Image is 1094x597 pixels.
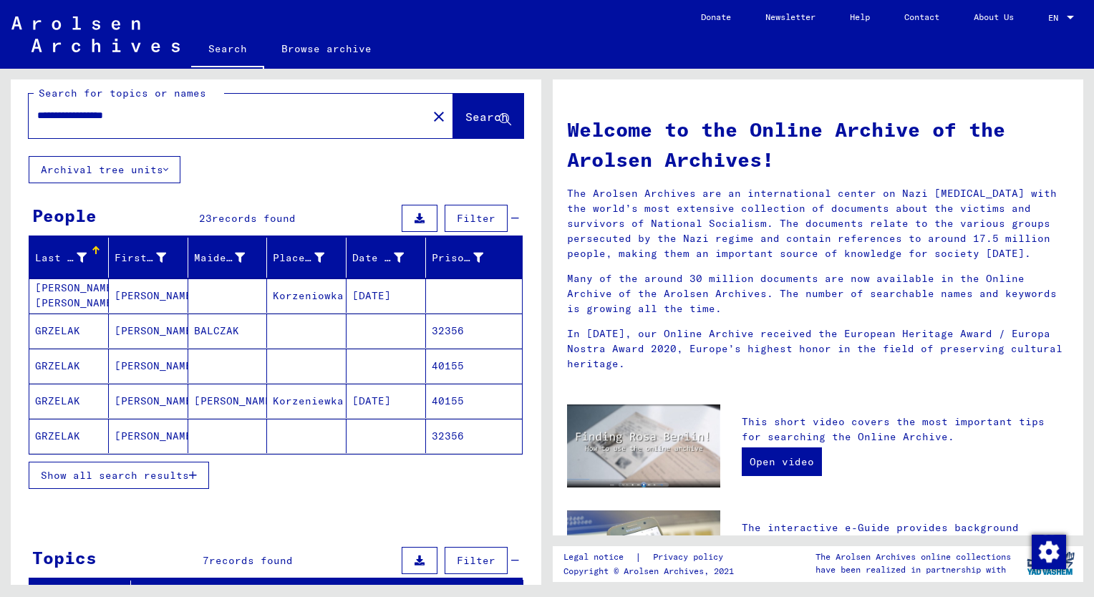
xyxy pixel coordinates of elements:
p: This short video covers the most important tips for searching the Online Archive. [742,414,1069,445]
mat-cell: 40155 [426,349,522,383]
mat-cell: Korzeniowka [267,278,347,313]
mat-header-cell: First Name [109,238,188,278]
p: The Arolsen Archives are an international center on Nazi [MEDICAL_DATA] with the world’s most ext... [567,186,1069,261]
div: People [32,203,97,228]
span: 23 [199,212,212,225]
mat-cell: [PERSON_NAME] [109,384,188,418]
mat-cell: [PERSON_NAME] [109,314,188,348]
button: Filter [445,547,508,574]
div: Maiden Name [194,251,246,266]
button: Show all search results [29,462,209,489]
div: Maiden Name [194,246,267,269]
mat-cell: [DATE] [347,278,426,313]
mat-cell: GRZELAK [29,349,109,383]
mat-cell: BALCZAK [188,314,268,348]
a: Open video [742,447,822,476]
mat-cell: GRZELAK [29,384,109,418]
img: Arolsen_neg.svg [11,16,180,52]
mat-cell: [PERSON_NAME] [109,419,188,453]
div: First Name [115,246,188,269]
div: Prisoner # [432,251,483,266]
div: Date of Birth [352,251,404,266]
span: Search [465,110,508,124]
span: Show all search results [41,469,189,482]
mat-cell: 32356 [426,419,522,453]
p: have been realized in partnership with [815,563,1011,576]
button: Clear [425,102,453,130]
button: Search [453,94,523,138]
mat-header-cell: Date of Birth [347,238,426,278]
a: Browse archive [264,31,389,66]
span: EN [1048,13,1064,23]
div: Date of Birth [352,246,425,269]
div: Place of Birth [273,251,324,266]
p: The Arolsen Archives online collections [815,550,1011,563]
h1: Welcome to the Online Archive of the Arolsen Archives! [567,115,1069,175]
mat-cell: Korzeniewka [267,384,347,418]
span: 7 [203,554,209,567]
img: yv_logo.png [1024,545,1078,581]
a: Legal notice [563,550,635,565]
span: Filter [457,212,495,225]
img: Change consent [1032,535,1066,569]
div: Topics [32,545,97,571]
div: Last Name [35,251,87,266]
a: Privacy policy [642,550,740,565]
p: Copyright © Arolsen Archives, 2021 [563,565,740,578]
p: The interactive e-Guide provides background knowledge to help you understand the documents. It in... [742,520,1069,596]
mat-cell: [PERSON_NAME] [109,349,188,383]
mat-cell: GRZELAK [29,314,109,348]
p: Many of the around 30 million documents are now available in the Online Archive of the Arolsen Ar... [567,271,1069,316]
mat-header-cell: Prisoner # [426,238,522,278]
mat-cell: [PERSON_NAME] [188,384,268,418]
mat-header-cell: Place of Birth [267,238,347,278]
mat-cell: [PERSON_NAME] [PERSON_NAME] [29,278,109,313]
span: records found [212,212,296,225]
div: Last Name [35,246,108,269]
span: records found [209,554,293,567]
a: Search [191,31,264,69]
div: | [563,550,740,565]
mat-cell: GRZELAK [29,419,109,453]
mat-cell: 32356 [426,314,522,348]
div: Place of Birth [273,246,346,269]
img: video.jpg [567,404,720,487]
div: First Name [115,251,166,266]
div: Prisoner # [432,246,505,269]
mat-header-cell: Last Name [29,238,109,278]
p: In [DATE], our Online Archive received the European Heritage Award / Europa Nostra Award 2020, Eu... [567,326,1069,372]
button: Filter [445,205,508,232]
mat-cell: [DATE] [347,384,426,418]
mat-header-cell: Maiden Name [188,238,268,278]
span: Filter [457,554,495,567]
mat-icon: close [430,108,447,125]
mat-cell: [PERSON_NAME] [109,278,188,313]
mat-label: Search for topics or names [39,87,206,99]
button: Archival tree units [29,156,180,183]
mat-cell: 40155 [426,384,522,418]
